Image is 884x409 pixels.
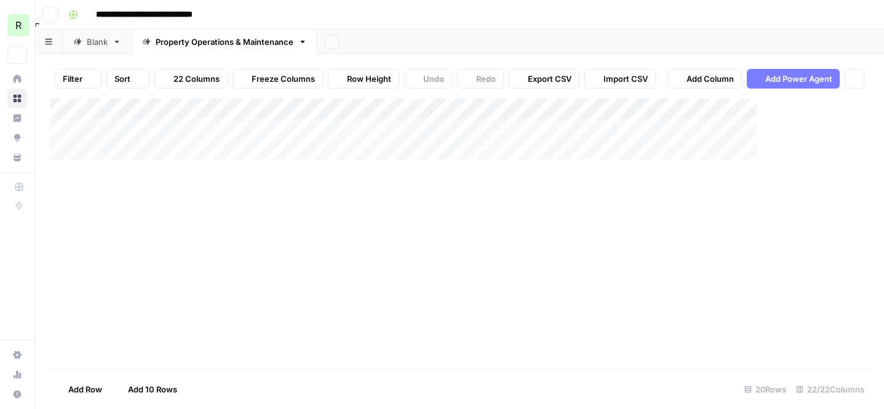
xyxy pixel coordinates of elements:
[63,73,82,85] span: Filter
[7,345,27,365] a: Settings
[739,379,791,399] div: 20 Rows
[156,36,293,48] div: Property Operations & Maintenance
[423,73,444,85] span: Undo
[667,69,742,89] button: Add Column
[252,73,315,85] span: Freeze Columns
[15,18,22,33] span: R
[63,30,132,54] a: Blank
[687,73,734,85] span: Add Column
[457,69,504,89] button: Redo
[584,69,656,89] button: Import CSV
[87,36,108,48] div: Blank
[7,69,27,89] a: Home
[791,379,869,399] div: 22/22 Columns
[128,383,177,395] span: Add 10 Rows
[7,365,27,384] a: Usage
[173,73,220,85] span: 22 Columns
[110,379,185,399] button: Add 10 Rows
[7,148,27,167] a: Your Data
[7,384,27,404] button: Help + Support
[7,108,27,128] a: Insights
[509,69,579,89] button: Export CSV
[7,128,27,148] a: Opportunities
[132,30,317,54] a: Property Operations & Maintenance
[328,69,399,89] button: Row Height
[765,73,832,85] span: Add Power Agent
[55,69,102,89] button: Filter
[154,69,228,89] button: 22 Columns
[68,383,102,395] span: Add Row
[106,69,149,89] button: Sort
[233,69,323,89] button: Freeze Columns
[50,379,110,399] button: Add Row
[7,10,27,41] button: Workspace: Re-Leased
[7,89,27,108] a: Browse
[747,69,840,89] button: Add Power Agent
[347,73,391,85] span: Row Height
[476,73,496,85] span: Redo
[404,69,452,89] button: Undo
[114,73,130,85] span: Sort
[603,73,648,85] span: Import CSV
[528,73,571,85] span: Export CSV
